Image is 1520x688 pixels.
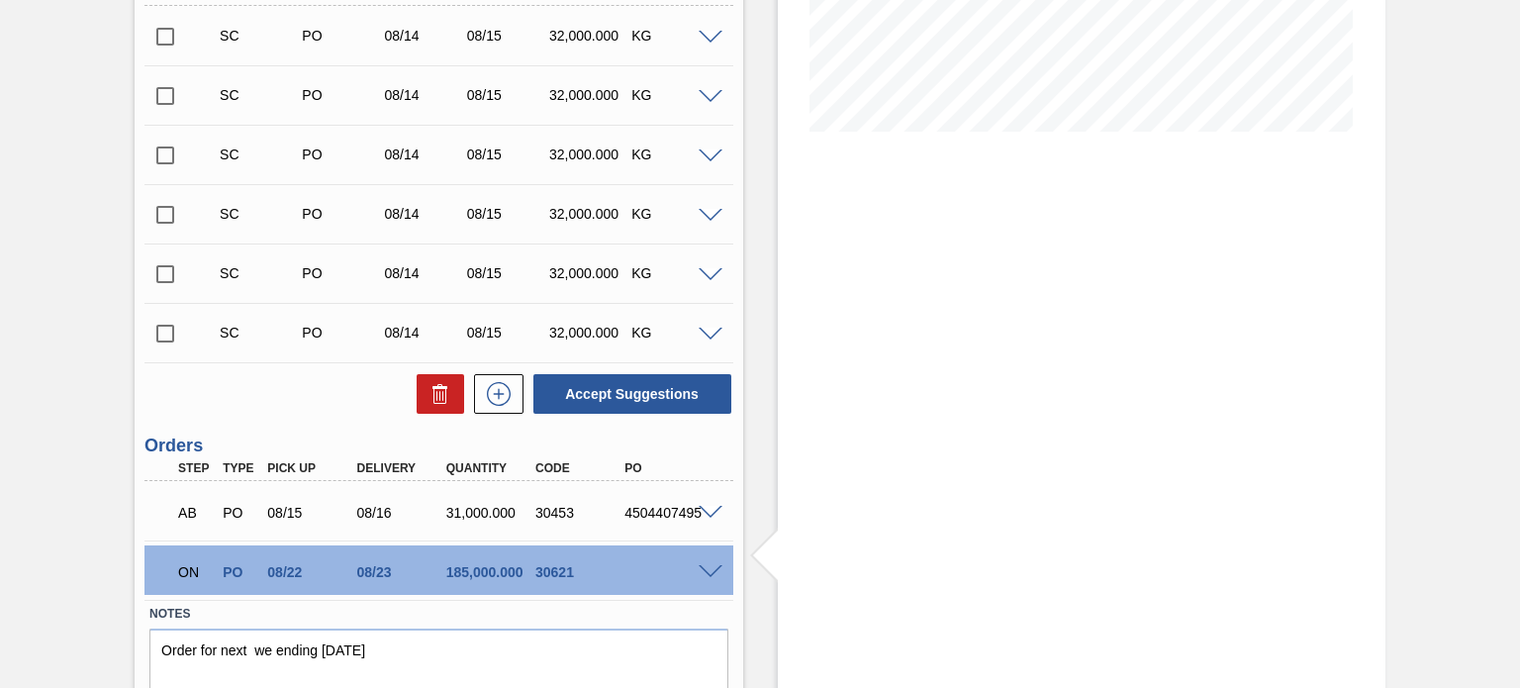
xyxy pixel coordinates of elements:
[352,461,450,475] div: Delivery
[173,550,218,594] div: Negotiating Order
[215,325,305,341] div: Suggestion Created
[173,461,218,475] div: Step
[544,265,634,281] div: 32,000.000
[297,206,387,222] div: Purchase order
[544,206,634,222] div: 32,000.000
[297,265,387,281] div: Purchase order
[544,28,634,44] div: 32,000.000
[149,600,727,629] label: Notes
[533,374,731,414] button: Accept Suggestions
[144,436,732,456] h3: Orders
[215,265,305,281] div: Suggestion Created
[173,491,218,535] div: Awaiting Pick Up
[262,505,360,521] div: 08/15/2025
[464,374,523,414] div: New suggestion
[218,564,262,580] div: Purchase order
[380,265,470,281] div: 08/14/2025
[297,87,387,103] div: Purchase order
[297,28,387,44] div: Purchase order
[178,505,213,521] p: AB
[262,564,360,580] div: 08/22/2025
[218,461,262,475] div: Type
[441,505,539,521] div: 31,000.000
[352,564,450,580] div: 08/23/2025
[544,147,634,162] div: 32,000.000
[215,147,305,162] div: Suggestion Created
[215,206,305,222] div: Suggestion Created
[407,374,464,414] div: Delete Suggestions
[530,461,628,475] div: Code
[530,564,628,580] div: 30621
[619,461,717,475] div: PO
[352,505,450,521] div: 08/16/2025
[380,87,470,103] div: 08/14/2025
[380,325,470,341] div: 08/14/2025
[626,28,716,44] div: KG
[626,265,716,281] div: KG
[380,206,470,222] div: 08/14/2025
[441,564,539,580] div: 185,000.000
[544,325,634,341] div: 32,000.000
[215,87,305,103] div: Suggestion Created
[380,147,470,162] div: 08/14/2025
[462,206,552,222] div: 08/15/2025
[530,505,628,521] div: 30453
[441,461,539,475] div: Quantity
[297,325,387,341] div: Purchase order
[626,206,716,222] div: KG
[462,265,552,281] div: 08/15/2025
[523,372,733,416] div: Accept Suggestions
[626,325,716,341] div: KG
[297,147,387,162] div: Purchase order
[178,564,213,580] p: ON
[626,87,716,103] div: KG
[218,505,262,521] div: Purchase order
[462,28,552,44] div: 08/15/2025
[462,147,552,162] div: 08/15/2025
[626,147,716,162] div: KG
[262,461,360,475] div: Pick up
[544,87,634,103] div: 32,000.000
[380,28,470,44] div: 08/14/2025
[462,87,552,103] div: 08/15/2025
[215,28,305,44] div: Suggestion Created
[619,505,717,521] div: 4504407495
[462,325,552,341] div: 08/15/2025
